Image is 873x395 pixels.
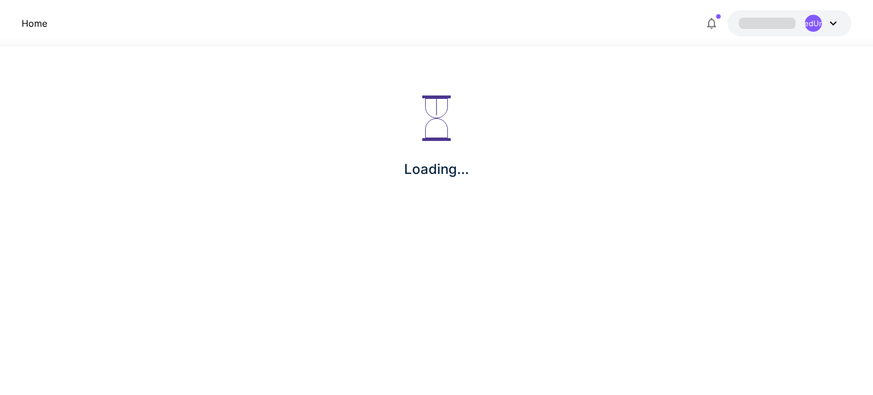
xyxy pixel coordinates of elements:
button: UndefinedUndefined [727,10,851,36]
div: UndefinedUndefined [805,15,822,32]
a: Home [22,16,47,30]
nav: breadcrumb [22,16,47,30]
p: Loading... [404,159,469,180]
